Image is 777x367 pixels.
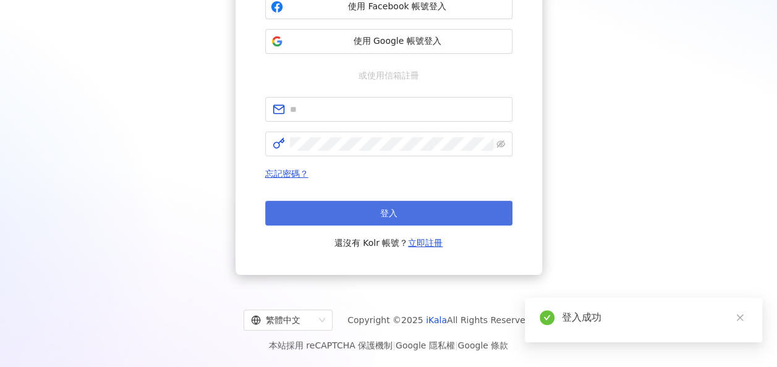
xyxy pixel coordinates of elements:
[251,310,314,330] div: 繁體中文
[496,140,505,148] span: eye-invisible
[457,340,508,350] a: Google 條款
[396,340,455,350] a: Google 隱私權
[350,69,428,82] span: 或使用信箱註冊
[334,235,443,250] span: 還沒有 Kolr 帳號？
[408,238,443,248] a: 立即註冊
[347,313,533,327] span: Copyright © 2025 All Rights Reserved.
[562,310,747,325] div: 登入成功
[736,313,744,322] span: close
[393,340,396,350] span: |
[426,315,447,325] a: iKala
[265,201,512,226] button: 登入
[540,310,554,325] span: check-circle
[288,1,507,13] span: 使用 Facebook 帳號登入
[380,208,397,218] span: 登入
[265,169,308,179] a: 忘記密碼？
[455,340,458,350] span: |
[265,29,512,54] button: 使用 Google 帳號登入
[269,338,508,353] span: 本站採用 reCAPTCHA 保護機制
[288,35,507,48] span: 使用 Google 帳號登入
